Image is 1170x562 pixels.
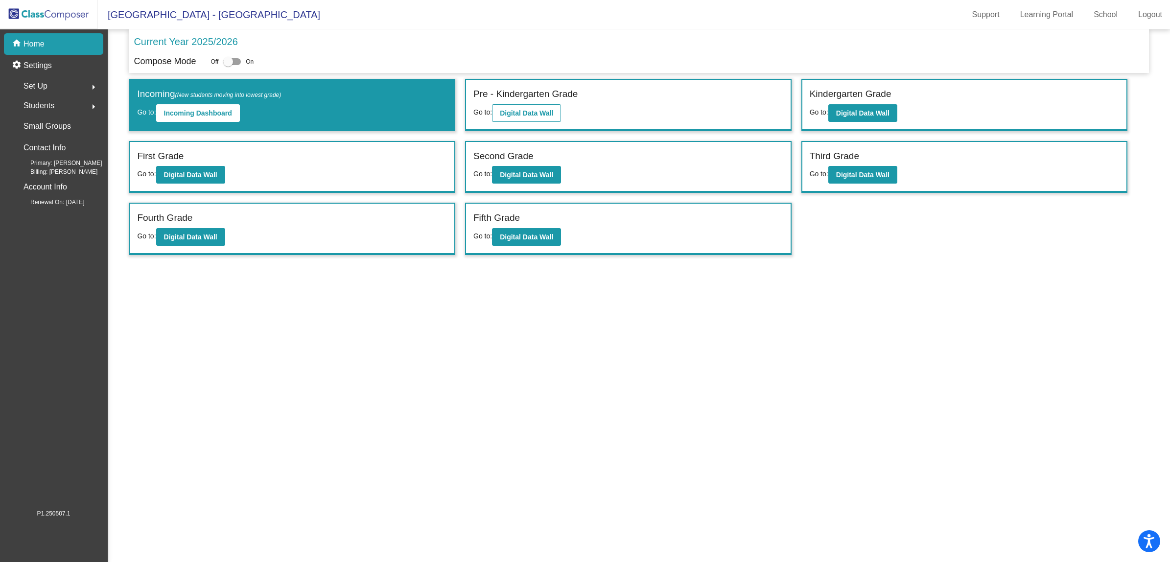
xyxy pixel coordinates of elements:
[473,211,520,225] label: Fifth Grade
[137,211,192,225] label: Fourth Grade
[246,57,254,66] span: On
[98,7,320,23] span: [GEOGRAPHIC_DATA] - [GEOGRAPHIC_DATA]
[810,108,828,116] span: Go to:
[164,109,232,117] b: Incoming Dashboard
[1012,7,1081,23] a: Learning Portal
[828,104,897,122] button: Digital Data Wall
[492,104,561,122] button: Digital Data Wall
[473,149,534,164] label: Second Grade
[500,109,553,117] b: Digital Data Wall
[156,104,240,122] button: Incoming Dashboard
[137,149,184,164] label: First Grade
[137,108,156,116] span: Go to:
[23,180,67,194] p: Account Info
[473,108,492,116] span: Go to:
[810,149,859,164] label: Third Grade
[473,87,578,101] label: Pre - Kindergarten Grade
[492,166,561,184] button: Digital Data Wall
[88,101,99,113] mat-icon: arrow_right
[23,79,47,93] span: Set Up
[473,170,492,178] span: Go to:
[88,81,99,93] mat-icon: arrow_right
[137,87,281,101] label: Incoming
[473,232,492,240] span: Go to:
[15,159,102,167] span: Primary: [PERSON_NAME]
[1130,7,1170,23] a: Logout
[12,38,23,50] mat-icon: home
[23,60,52,71] p: Settings
[810,170,828,178] span: Go to:
[964,7,1007,23] a: Support
[134,34,237,49] p: Current Year 2025/2026
[156,166,225,184] button: Digital Data Wall
[137,232,156,240] span: Go to:
[1086,7,1125,23] a: School
[500,171,553,179] b: Digital Data Wall
[836,109,889,117] b: Digital Data Wall
[211,57,218,66] span: Off
[810,87,891,101] label: Kindergarten Grade
[134,55,196,68] p: Compose Mode
[836,171,889,179] b: Digital Data Wall
[15,198,84,207] span: Renewal On: [DATE]
[15,167,97,176] span: Billing: [PERSON_NAME]
[23,141,66,155] p: Contact Info
[500,233,553,241] b: Digital Data Wall
[23,38,45,50] p: Home
[175,92,281,98] span: (New students moving into lowest grade)
[12,60,23,71] mat-icon: settings
[828,166,897,184] button: Digital Data Wall
[23,119,71,133] p: Small Groups
[492,228,561,246] button: Digital Data Wall
[164,233,217,241] b: Digital Data Wall
[164,171,217,179] b: Digital Data Wall
[137,170,156,178] span: Go to:
[23,99,54,113] span: Students
[156,228,225,246] button: Digital Data Wall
